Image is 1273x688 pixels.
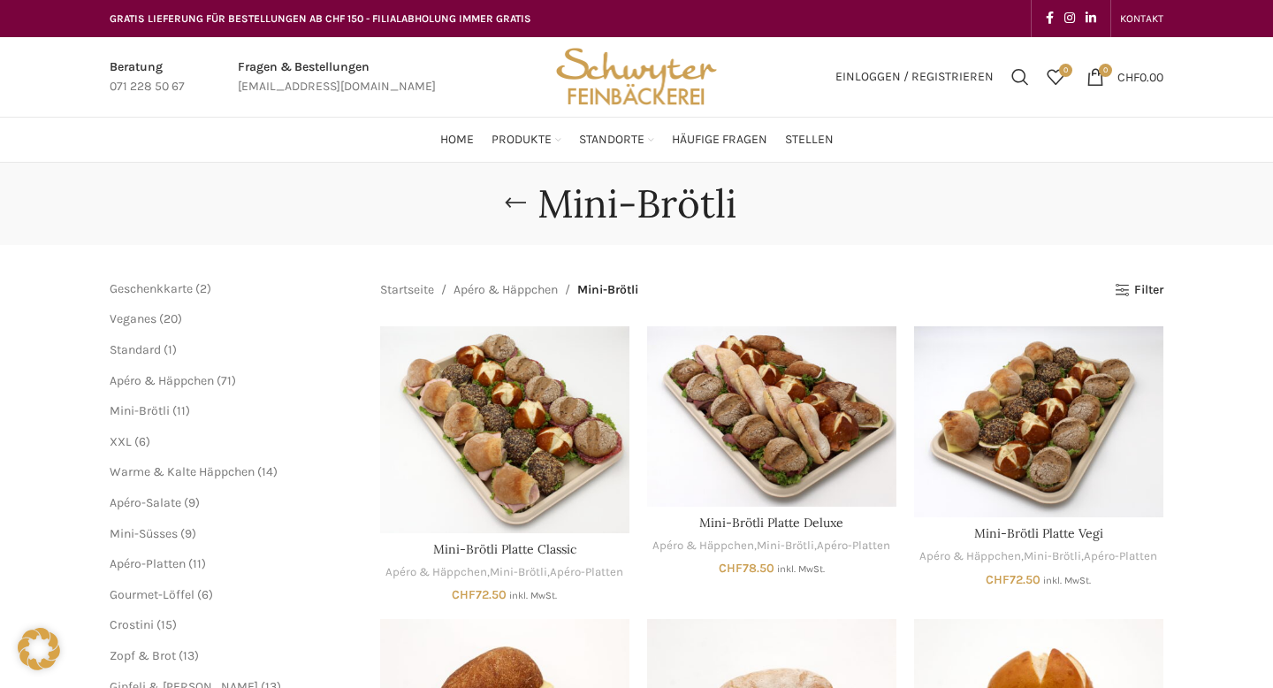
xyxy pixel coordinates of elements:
nav: Breadcrumb [380,280,638,300]
span: CHF [452,587,476,602]
span: 1 [168,342,172,357]
div: Secondary navigation [1111,1,1172,36]
div: , , [380,564,629,581]
a: Apéro-Platten [817,538,890,554]
a: Facebook social link [1041,6,1059,31]
a: Filter [1115,283,1163,298]
a: Produkte [492,122,561,157]
span: 15 [161,617,172,632]
span: Standorte [579,132,644,149]
a: XXL [110,434,132,449]
span: Produkte [492,132,552,149]
div: Meine Wunschliste [1038,59,1073,95]
span: Mini-Brötli [577,280,638,300]
a: Apéro & Häppchen [385,564,487,581]
span: Häufige Fragen [672,132,767,149]
a: Gourmet-Löffel [110,587,194,602]
a: Go back [493,186,537,221]
span: GRATIS LIEFERUNG FÜR BESTELLUNGEN AB CHF 150 - FILIALABHOLUNG IMMER GRATIS [110,12,531,25]
span: 9 [185,526,192,541]
span: 6 [202,587,209,602]
small: inkl. MwSt. [509,590,557,601]
a: Apéro & Häppchen [454,280,558,300]
a: Apéro-Salate [110,495,181,510]
a: Standard [110,342,161,357]
bdi: 72.50 [986,572,1041,587]
a: Warme & Kalte Häppchen [110,464,255,479]
span: CHF [719,561,743,576]
a: Einloggen / Registrieren [827,59,1002,95]
a: Zopf & Brot [110,648,176,663]
a: Apéro & Häppchen [919,548,1021,565]
span: Veganes [110,311,156,326]
a: 0 CHF0.00 [1078,59,1172,95]
a: Site logo [550,68,723,83]
a: Mini-Brötli Platte Vegi [914,326,1163,517]
a: Geschenkkarte [110,281,193,296]
small: inkl. MwSt. [777,563,825,575]
div: Main navigation [101,122,1172,157]
a: Mini-Brötli [1024,548,1081,565]
span: 71 [221,373,232,388]
h1: Mini-Brötli [537,180,736,227]
span: 6 [139,434,146,449]
span: CHF [986,572,1010,587]
span: CHF [1117,69,1140,84]
small: inkl. MwSt. [1043,575,1091,586]
a: Standorte [579,122,654,157]
span: 0 [1099,64,1112,77]
span: Stellen [785,132,834,149]
a: 0 [1038,59,1073,95]
a: Häufige Fragen [672,122,767,157]
bdi: 78.50 [719,561,774,576]
a: Apéro & Häppchen [652,538,754,554]
span: Home [440,132,474,149]
span: 14 [262,464,273,479]
span: KONTAKT [1120,12,1163,25]
div: , , [914,548,1163,565]
img: Bäckerei Schwyter [550,37,723,117]
a: Mini-Brötli [757,538,814,554]
bdi: 0.00 [1117,69,1163,84]
a: Infobox link [110,57,185,97]
span: Einloggen / Registrieren [835,71,994,83]
div: , , [647,538,896,554]
a: Home [440,122,474,157]
a: Mini-Brötli Platte Classic [380,326,629,533]
a: Stellen [785,122,834,157]
a: Mini-Brötli Platte Deluxe [647,326,896,506]
a: Mini-Brötli Platte Classic [433,541,576,557]
span: 20 [164,311,178,326]
span: 13 [183,648,194,663]
a: Suchen [1002,59,1038,95]
a: Apéro & Häppchen [110,373,214,388]
span: 11 [177,403,186,418]
a: Mini-Brötli [110,403,170,418]
a: Apéro-Platten [110,556,186,571]
span: 0 [1059,64,1072,77]
a: Linkedin social link [1080,6,1101,31]
a: Crostini [110,617,154,632]
a: Mini-Süsses [110,526,178,541]
a: Instagram social link [1059,6,1080,31]
a: Startseite [380,280,434,300]
bdi: 72.50 [452,587,507,602]
span: 2 [200,281,207,296]
span: 9 [188,495,195,510]
a: KONTAKT [1120,1,1163,36]
span: 11 [193,556,202,571]
a: Mini-Brötli [490,564,547,581]
a: Infobox link [238,57,436,97]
